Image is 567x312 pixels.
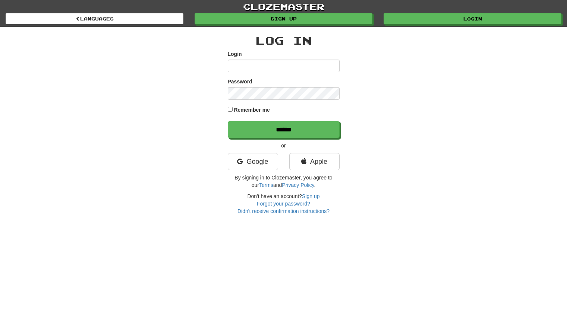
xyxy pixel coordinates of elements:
a: Languages [6,13,183,24]
a: Apple [289,153,340,170]
label: Login [228,50,242,58]
a: Terms [259,182,273,188]
label: Password [228,78,252,85]
p: or [228,142,340,149]
a: Sign up [195,13,372,24]
a: Didn't receive confirmation instructions? [237,208,330,214]
a: Privacy Policy [282,182,314,188]
a: Google [228,153,278,170]
a: Forgot your password? [257,201,310,207]
h2: Log In [228,34,340,47]
a: Login [384,13,561,24]
label: Remember me [234,106,270,114]
a: Sign up [302,193,319,199]
div: Don't have an account? [228,192,340,215]
p: By signing in to Clozemaster, you agree to our and . [228,174,340,189]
